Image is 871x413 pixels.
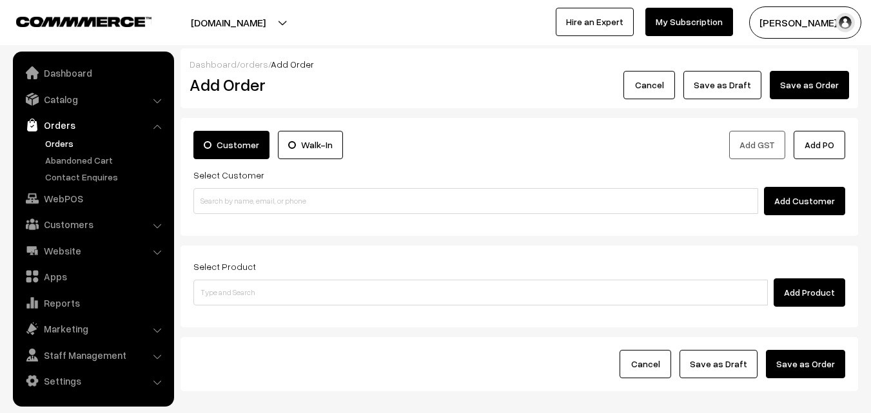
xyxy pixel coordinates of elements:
[190,57,849,71] div: / /
[680,350,758,378] button: Save as Draft
[645,8,733,36] a: My Subscription
[42,170,170,184] a: Contact Enquires
[794,131,845,159] button: Add PO
[749,6,861,39] button: [PERSON_NAME] s…
[193,131,269,159] label: Customer
[16,343,170,367] a: Staff Management
[278,131,343,159] label: Walk-In
[623,71,675,99] button: Cancel
[729,131,785,159] button: Add GST
[836,13,855,32] img: user
[764,187,845,215] button: Add Customer
[16,187,170,210] a: WebPOS
[16,113,170,137] a: Orders
[16,369,170,392] a: Settings
[774,278,845,307] button: Add Product
[16,239,170,262] a: Website
[42,153,170,167] a: Abandoned Cart
[193,260,256,273] label: Select Product
[556,8,634,36] a: Hire an Expert
[146,6,311,39] button: [DOMAIN_NAME]
[193,168,264,182] label: Select Customer
[620,350,671,378] button: Cancel
[16,317,170,340] a: Marketing
[240,59,268,70] a: orders
[193,188,758,214] input: Search by name, email, or phone
[16,265,170,288] a: Apps
[193,280,768,305] input: Type and Search
[766,350,845,378] button: Save as Order
[271,59,314,70] span: Add Order
[16,13,129,28] a: COMMMERCE
[770,71,849,99] button: Save as Order
[16,291,170,314] a: Reports
[190,75,396,95] h2: Add Order
[16,61,170,84] a: Dashboard
[16,17,152,26] img: COMMMERCE
[16,213,170,236] a: Customers
[16,88,170,111] a: Catalog
[42,137,170,150] a: Orders
[190,59,237,70] a: Dashboard
[683,71,761,99] button: Save as Draft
